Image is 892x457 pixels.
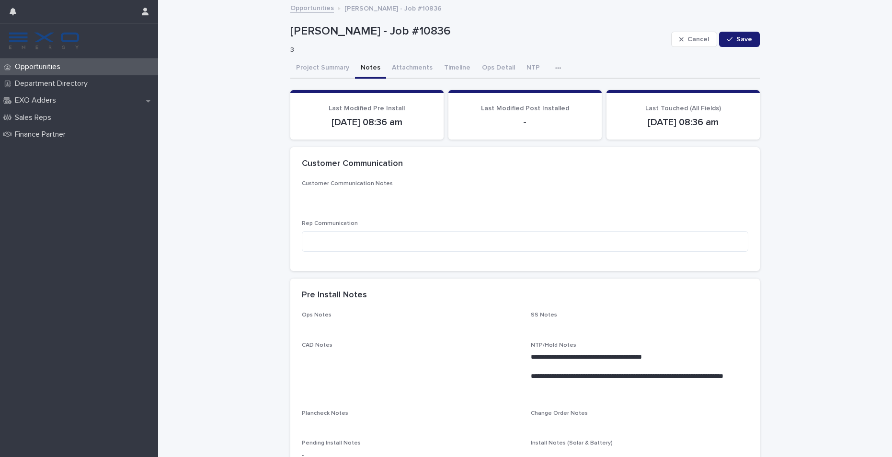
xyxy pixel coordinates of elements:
span: Last Modified Pre Install [329,105,405,112]
button: Notes [355,59,386,79]
p: Finance Partner [11,130,73,139]
img: FKS5r6ZBThi8E5hshIGi [8,31,80,50]
button: Cancel [671,32,717,47]
span: Ops Notes [302,312,332,318]
span: Last Modified Post Installed [481,105,569,112]
p: [DATE] 08:36 am [618,117,748,128]
span: NTP/Hold Notes [531,342,576,348]
p: EXO Adders [11,96,64,105]
p: [PERSON_NAME] - Job #10836 [344,2,442,13]
span: CAD Notes [302,342,332,348]
h2: Customer Communication [302,159,403,169]
p: Department Directory [11,79,95,88]
span: Pending Install Notes [302,440,361,446]
span: Last Touched (All Fields) [645,105,721,112]
span: Save [736,36,752,43]
p: - [460,117,590,128]
button: Ops Detail [476,59,521,79]
button: Project Summary [290,59,355,79]
span: SS Notes [531,312,557,318]
span: Plancheck Notes [302,410,348,416]
p: [PERSON_NAME] - Job #10836 [290,24,667,38]
span: Change Order Notes [531,410,588,416]
h2: Pre Install Notes [302,290,367,301]
span: Rep Communication [302,221,358,226]
button: Save [719,32,760,47]
p: Sales Reps [11,113,59,122]
p: 3 [290,46,663,54]
p: Opportunities [11,62,68,71]
span: Install Notes (Solar & Battery) [531,440,613,446]
button: NTP [521,59,546,79]
a: Opportunities [290,2,334,13]
button: Timeline [438,59,476,79]
button: Attachments [386,59,438,79]
span: Customer Communication Notes [302,181,393,187]
p: [DATE] 08:36 am [302,117,432,128]
span: Cancel [687,36,709,43]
